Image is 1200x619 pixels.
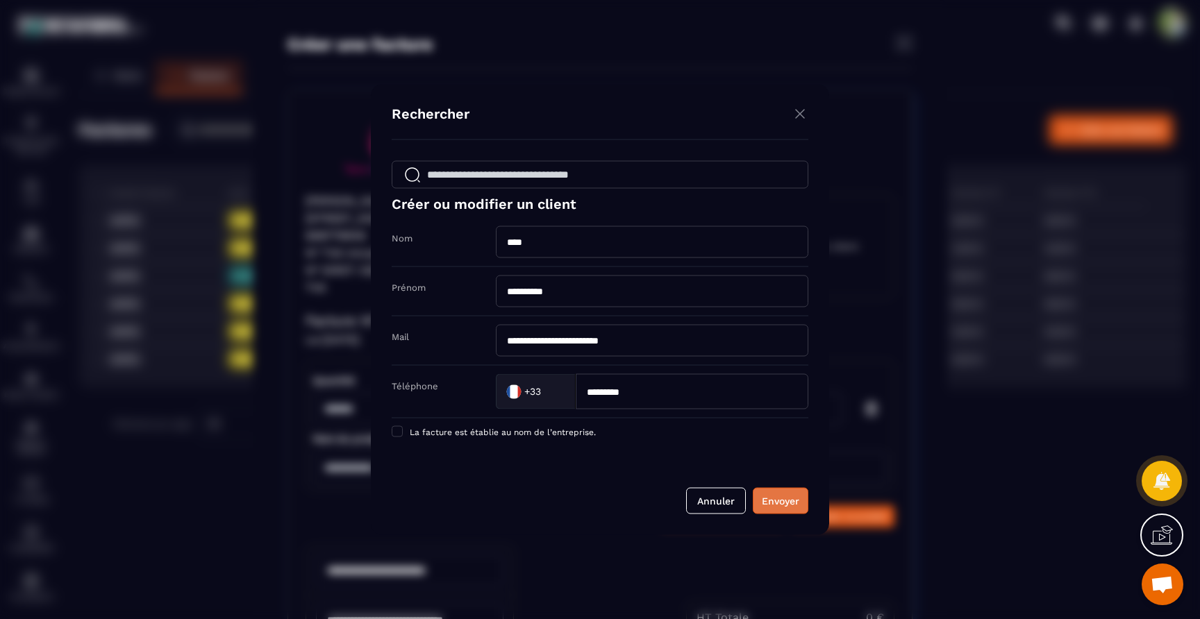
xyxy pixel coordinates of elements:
[392,332,409,342] label: Mail
[753,488,808,514] button: Envoyer
[496,374,576,409] div: Search for option
[792,105,808,123] img: close
[392,196,808,212] h4: Créer ou modifier un client
[392,105,469,126] h4: Rechercher
[762,494,799,508] div: Envoyer
[392,282,426,293] label: Prénom
[392,381,438,391] label: Téléphone
[410,427,596,437] span: La facture est établie au nom de l’entreprise.
[1142,563,1183,605] a: Ouvrir le chat
[500,378,528,405] img: Country Flag
[524,384,541,398] span: +33
[544,381,561,402] input: Search for option
[686,488,746,514] button: Annuler
[392,233,412,244] label: Nom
